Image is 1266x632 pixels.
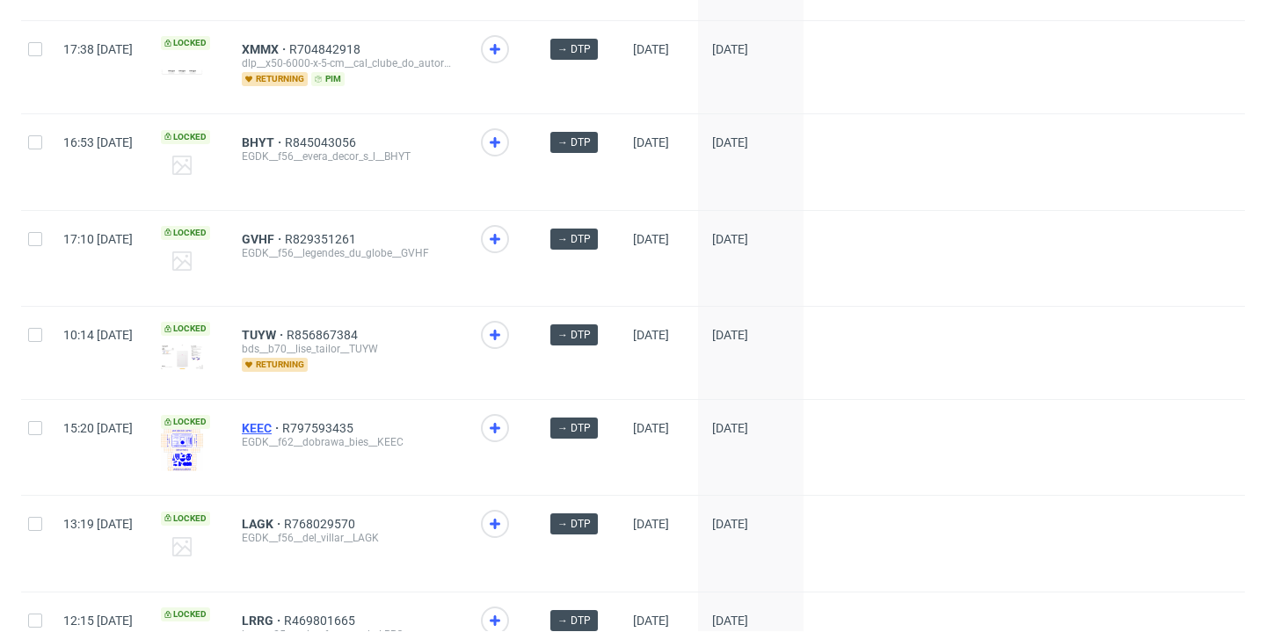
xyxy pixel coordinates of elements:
[63,421,133,435] span: 15:20 [DATE]
[161,226,210,240] span: Locked
[161,69,203,75] img: version_two_editor_design
[557,516,591,532] span: → DTP
[161,345,203,370] img: data
[712,517,748,531] span: [DATE]
[633,232,669,246] span: [DATE]
[557,41,591,57] span: → DTP
[161,36,210,50] span: Locked
[633,135,669,149] span: [DATE]
[712,328,748,342] span: [DATE]
[242,56,453,70] div: dlp__x50-6000-x-5-cm__cal_clube_do_autor_sa__XMMX
[242,435,453,449] div: EGDK__f62__dobrawa_bies__KEEC
[63,328,133,342] span: 10:14 [DATE]
[242,42,289,56] a: XMMX
[557,327,591,343] span: → DTP
[242,421,282,435] a: KEEC
[63,232,133,246] span: 17:10 [DATE]
[161,607,210,621] span: Locked
[161,512,210,526] span: Locked
[712,232,748,246] span: [DATE]
[712,421,748,435] span: [DATE]
[557,134,591,150] span: → DTP
[311,72,345,86] span: pim
[161,429,203,471] img: version_two_editor_design.png
[284,614,359,628] a: R469801665
[242,135,285,149] a: BHYT
[557,420,591,436] span: → DTP
[633,421,669,435] span: [DATE]
[287,328,361,342] a: R856867384
[242,72,308,86] span: returning
[285,232,360,246] a: R829351261
[242,531,453,545] div: EGDK__f56__del_villar__LAGK
[242,246,453,260] div: EGDK__f56__legendes_du_globe__GVHF
[712,135,748,149] span: [DATE]
[242,232,285,246] a: GVHF
[712,42,748,56] span: [DATE]
[284,517,359,531] a: R768029570
[161,130,210,144] span: Locked
[63,517,133,531] span: 13:19 [DATE]
[242,358,308,372] span: returning
[63,42,133,56] span: 17:38 [DATE]
[633,42,669,56] span: [DATE]
[633,517,669,531] span: [DATE]
[633,614,669,628] span: [DATE]
[712,614,748,628] span: [DATE]
[63,614,133,628] span: 12:15 [DATE]
[633,328,669,342] span: [DATE]
[242,342,453,356] div: bds__b70__lise_tailor__TUYW
[242,614,284,628] a: LRRG
[289,42,364,56] a: R704842918
[557,231,591,247] span: → DTP
[242,517,284,531] a: LAGK
[242,149,453,163] div: EGDK__f56__evera_decor_s_l__BHYT
[161,322,210,336] span: Locked
[242,328,287,342] a: TUYW
[282,421,357,435] a: R797593435
[63,135,133,149] span: 16:53 [DATE]
[285,135,360,149] a: R845043056
[161,415,210,429] span: Locked
[557,613,591,628] span: → DTP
